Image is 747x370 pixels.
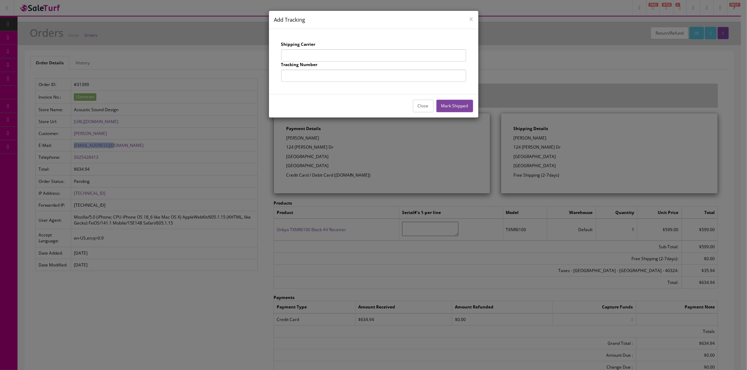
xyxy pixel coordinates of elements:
h4: Add Tracking [274,16,473,23]
button: Close [413,100,434,112]
button: x [470,15,473,22]
label: Tracking Number [281,62,318,68]
label: Shipping Carrier [281,41,316,48]
button: Mark Shipped [436,100,473,112]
